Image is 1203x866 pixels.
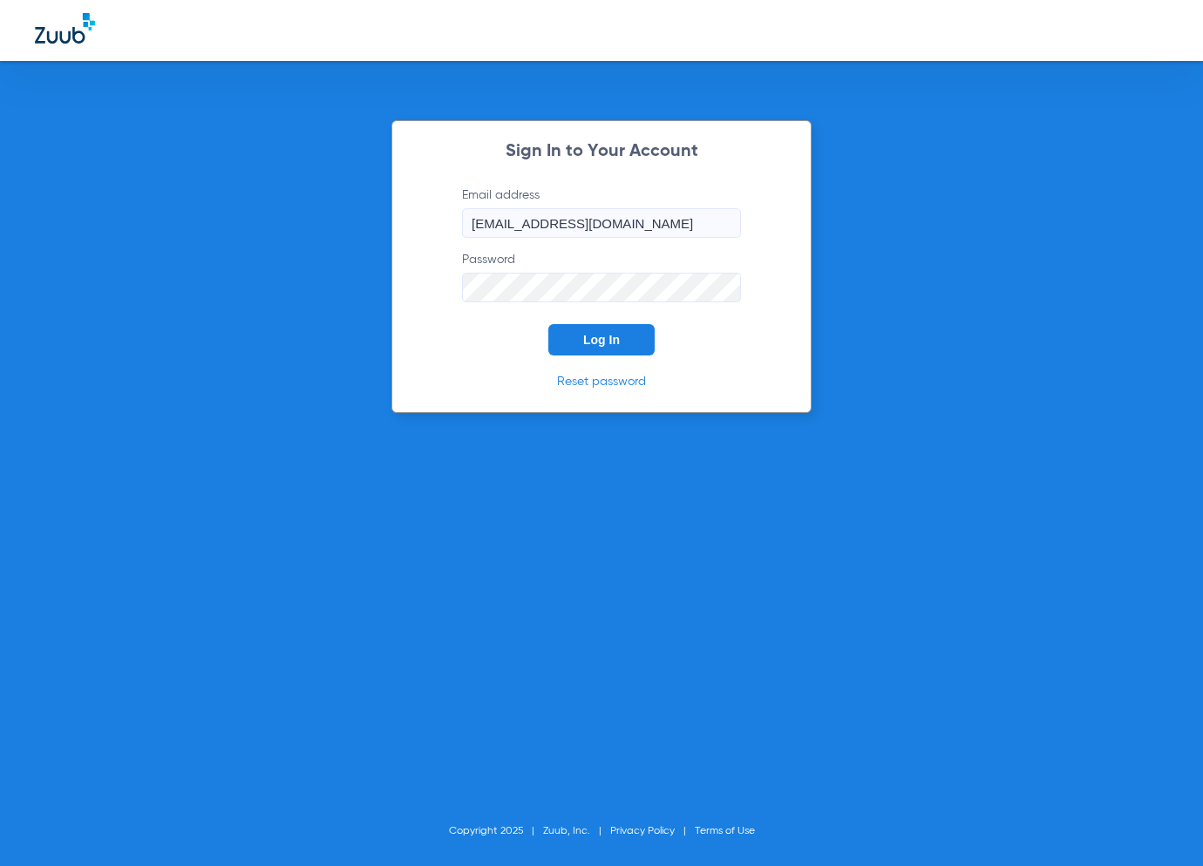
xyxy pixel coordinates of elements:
span: Log In [583,333,620,347]
button: Log In [548,324,655,355]
input: Password [462,273,741,302]
h2: Sign In to Your Account [436,143,767,160]
input: Email address [462,208,741,238]
img: Zuub Logo [35,13,95,44]
iframe: Chat Widget [1116,782,1203,866]
label: Password [462,251,741,302]
a: Privacy Policy [610,826,675,836]
label: Email address [462,186,741,238]
li: Copyright 2025 [449,822,543,840]
li: Zuub, Inc. [543,822,610,840]
a: Terms of Use [695,826,755,836]
a: Reset password [557,375,646,388]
